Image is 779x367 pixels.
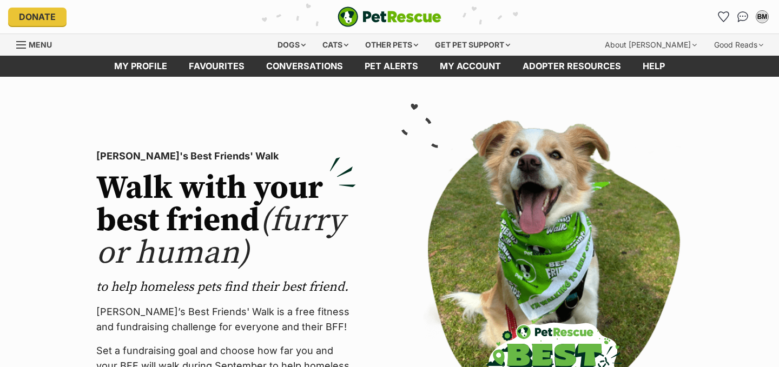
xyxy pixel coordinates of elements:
span: (furry or human) [96,201,345,273]
span: Menu [29,40,52,49]
img: chat-41dd97257d64d25036548639549fe6c8038ab92f7586957e7f3b1b290dea8141.svg [737,11,749,22]
p: [PERSON_NAME]'s Best Friends' Walk [96,149,356,164]
img: logo-e224e6f780fb5917bec1dbf3a21bbac754714ae5b6737aabdf751b685950b380.svg [338,6,441,27]
a: Menu [16,34,60,54]
div: About [PERSON_NAME] [597,34,704,56]
a: Favourites [178,56,255,77]
a: Conversations [734,8,751,25]
a: Help [632,56,676,77]
a: My account [429,56,512,77]
p: [PERSON_NAME]’s Best Friends' Walk is a free fitness and fundraising challenge for everyone and t... [96,304,356,335]
a: PetRescue [338,6,441,27]
ul: Account quick links [715,8,771,25]
a: Adopter resources [512,56,632,77]
a: Donate [8,8,67,26]
h2: Walk with your best friend [96,172,356,270]
div: Good Reads [707,34,771,56]
a: Pet alerts [354,56,429,77]
a: conversations [255,56,354,77]
a: My profile [103,56,178,77]
p: to help homeless pets find their best friend. [96,278,356,296]
div: BM [757,11,768,22]
div: Other pets [358,34,426,56]
a: Favourites [715,8,732,25]
div: Get pet support [427,34,518,56]
div: Cats [315,34,356,56]
button: My account [754,8,771,25]
div: Dogs [270,34,313,56]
